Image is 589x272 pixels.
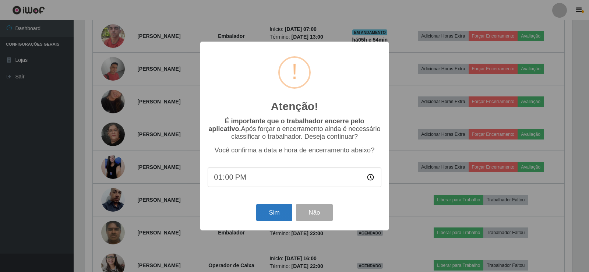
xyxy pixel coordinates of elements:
[296,204,332,221] button: Não
[208,146,381,154] p: Você confirma a data e hora de encerramento abaixo?
[256,204,292,221] button: Sim
[271,100,318,113] h2: Atenção!
[208,117,381,141] p: Após forçar o encerramento ainda é necessário classificar o trabalhador. Deseja continuar?
[208,117,364,133] b: É importante que o trabalhador encerre pelo aplicativo.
